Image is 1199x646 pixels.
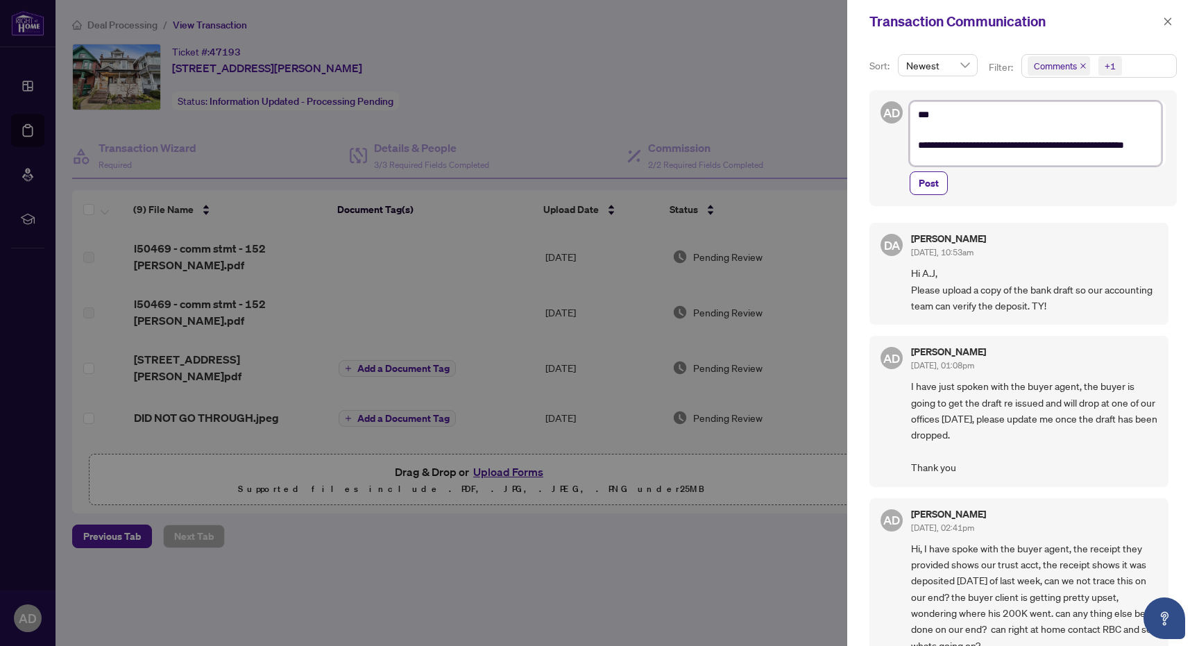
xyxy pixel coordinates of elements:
span: Comments [1034,59,1077,73]
h5: [PERSON_NAME] [911,509,986,519]
span: Newest [906,55,969,76]
span: Post [919,172,939,194]
button: Open asap [1143,597,1185,639]
p: Sort: [869,58,892,74]
h5: [PERSON_NAME] [911,347,986,357]
h5: [PERSON_NAME] [911,234,986,244]
span: [DATE], 01:08pm [911,360,974,371]
span: DA [883,236,900,255]
span: close [1080,62,1087,69]
button: Post [910,171,948,195]
div: +1 [1105,59,1116,73]
span: [DATE], 02:41pm [911,522,974,533]
div: Transaction Communication [869,11,1159,32]
span: AD [883,511,901,529]
span: [DATE], 10:53am [911,247,973,257]
span: AD [883,103,901,122]
span: I have just spoken with the buyer agent, the buyer is going to get the draft re issued and will d... [911,378,1157,475]
span: close [1163,17,1173,26]
span: Hi A.J, Please upload a copy of the bank draft so our accounting team can verify the deposit. TY! [911,265,1157,314]
p: Filter: [989,60,1015,75]
span: Comments [1028,56,1090,76]
span: AD [883,349,901,368]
